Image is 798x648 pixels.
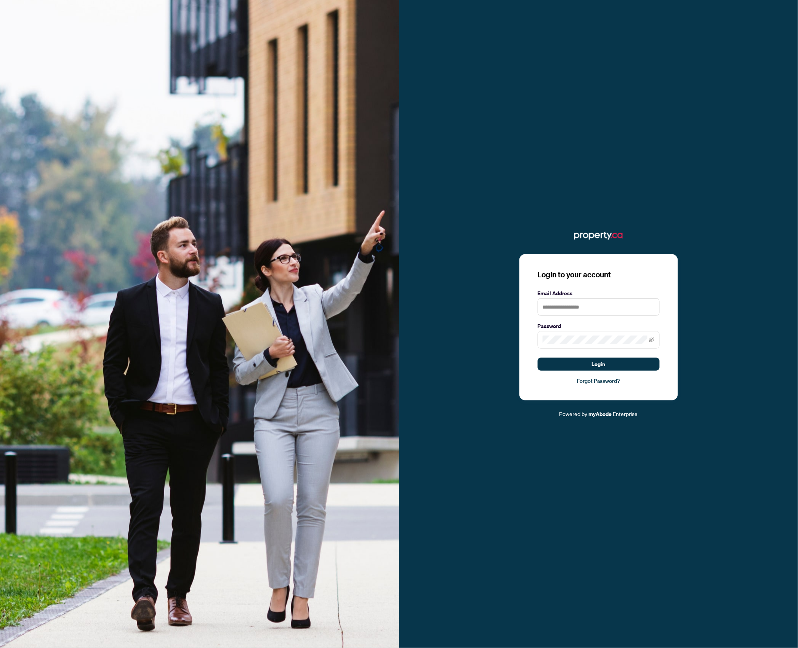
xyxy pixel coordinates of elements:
label: Password [538,322,660,330]
h3: Login to your account [538,269,660,280]
button: Login [538,358,660,371]
span: eye-invisible [649,337,654,342]
img: ma-logo [574,230,623,242]
span: Powered by [559,410,588,417]
span: Login [592,358,606,370]
a: myAbode [589,410,612,418]
span: Enterprise [613,410,638,417]
label: Email Address [538,289,660,298]
a: Forgot Password? [538,377,660,385]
